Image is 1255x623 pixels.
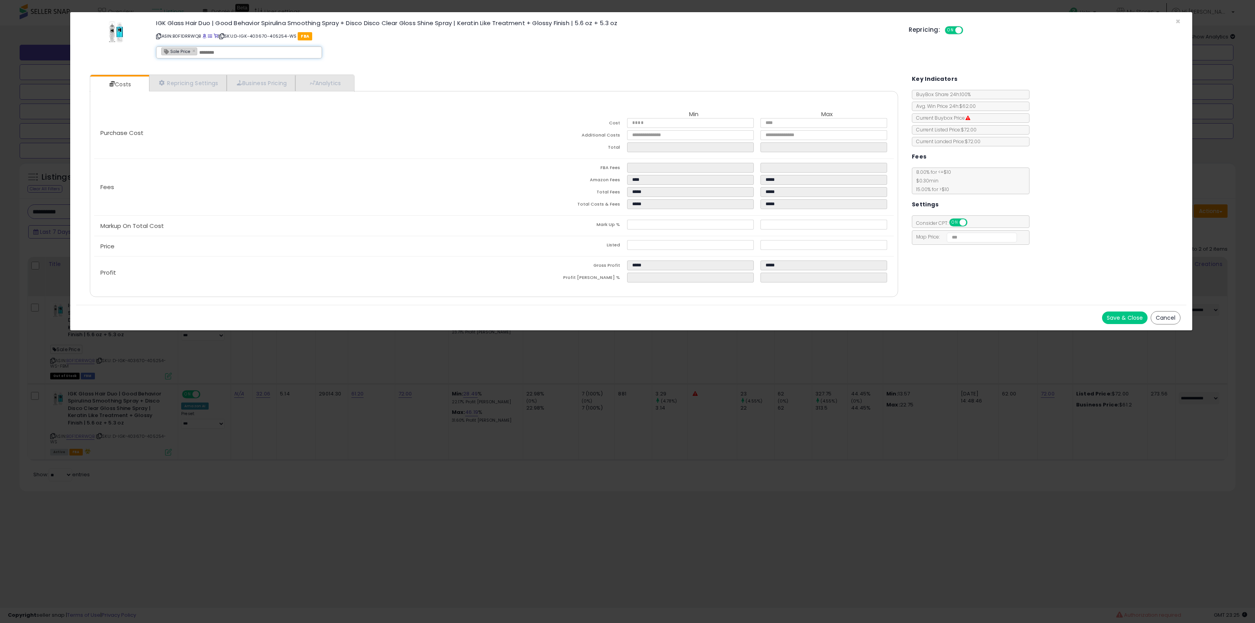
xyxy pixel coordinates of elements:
a: × [192,47,197,54]
span: × [1175,16,1180,27]
p: Markup On Total Cost [94,223,494,229]
span: Current Buybox Price: [912,115,970,121]
a: Business Pricing [227,75,295,91]
td: Listed [494,240,627,252]
span: ON [950,219,960,226]
span: 8.00 % for <= $10 [912,169,951,193]
span: 15.00 % for > $10 [912,186,949,193]
td: Total [494,142,627,155]
span: Current Landed Price: $72.00 [912,138,980,145]
a: Costs [90,77,148,92]
a: BuyBox page [202,33,207,39]
span: FBA [298,32,312,40]
span: OFF [966,219,979,226]
button: Save & Close [1102,311,1148,324]
a: Your listing only [214,33,218,39]
span: $0.30 min [912,177,939,184]
td: Total Fees [494,187,627,199]
th: Max [760,111,894,118]
td: FBA Fees [494,163,627,175]
span: Avg. Win Price 24h: $62.00 [912,103,976,109]
a: All offer listings [208,33,212,39]
p: Purchase Cost [94,130,494,136]
td: Amazon Fees [494,175,627,187]
img: 41B47owk8dL._SL60_.jpg [104,20,128,44]
h3: IGK Glass Hair Duo | Good Behavior Spirulina Smoothing Spray + Disco Disco Clear Gloss Shine Spra... [156,20,897,26]
span: Current Listed Price: $72.00 [912,126,977,133]
td: Profit [PERSON_NAME] % [494,273,627,285]
span: ON [946,27,955,34]
button: Cancel [1151,311,1180,324]
p: Price [94,243,494,250]
h5: Settings [912,200,939,209]
h5: Repricing: [909,27,940,33]
span: Consider CPT: [912,220,978,226]
span: Map Price: [912,233,1017,240]
h5: Key Indicators [912,74,958,84]
p: Fees [94,184,494,190]
a: Analytics [295,75,353,91]
i: Suppressed Buy Box [966,116,970,120]
p: ASIN: B0F1DRRWQB | SKU: D-IGK-403670-405254-WS [156,30,897,42]
p: Profit [94,270,494,276]
span: BuyBox Share 24h: 100% [912,91,971,98]
span: Sale Price [162,48,190,55]
td: Gross Profit [494,260,627,273]
h5: Fees [912,152,927,162]
span: OFF [962,27,975,34]
a: Repricing Settings [149,75,227,91]
td: Cost [494,118,627,130]
th: Min [627,111,760,118]
td: Mark Up % [494,220,627,232]
td: Additional Costs [494,130,627,142]
td: Total Costs & Fees [494,199,627,211]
